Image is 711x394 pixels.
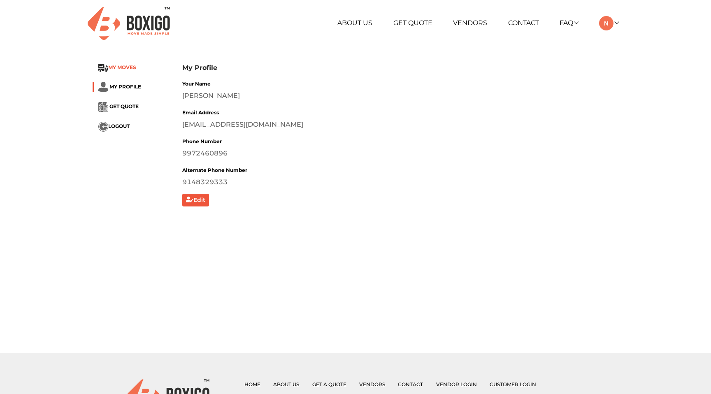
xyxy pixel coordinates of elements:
a: ... GET QUOTE [98,104,139,110]
span: LOGOUT [108,123,130,130]
a: About Us [273,381,299,387]
div: 9148329333 [182,177,618,187]
label: Email Address [182,109,219,116]
a: Contact [398,381,423,387]
a: FAQ [560,19,578,27]
label: Alternate Phone Number [182,167,247,174]
button: ...LOGOUT [98,122,130,132]
a: Vendors [359,381,385,387]
label: Phone Number [182,138,222,145]
label: Your Name [182,80,211,88]
h3: My Profile [182,64,618,72]
a: Vendor Login [436,381,477,387]
a: Get a Quote [312,381,346,387]
a: Contact [508,19,539,27]
a: ... MY PROFILE [98,83,141,90]
a: ...MY MOVES [98,65,136,71]
div: 9972460896 [182,148,618,158]
div: [PERSON_NAME] [182,91,618,101]
img: ... [98,122,108,132]
img: ... [98,102,108,112]
span: MY MOVES [108,65,136,71]
img: Boxigo [88,7,170,39]
a: Get Quote [393,19,432,27]
a: Home [244,381,260,387]
a: About Us [337,19,372,27]
span: MY PROFILE [109,83,141,90]
div: [EMAIL_ADDRESS][DOMAIN_NAME] [182,120,618,130]
button: Edit [182,194,209,206]
a: Vendors [453,19,487,27]
img: ... [98,82,108,92]
span: GET QUOTE [109,104,139,110]
a: Customer Login [490,381,536,387]
img: ... [98,64,108,72]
